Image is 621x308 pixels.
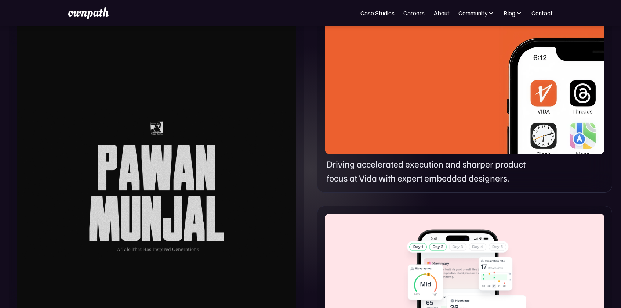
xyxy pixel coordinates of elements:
[360,9,395,18] a: Case Studies
[504,9,515,18] div: Blog
[327,157,543,185] p: Driving accelerated execution and sharper product focus at Vida with expert embedded designers.
[433,9,450,18] a: About
[403,9,425,18] a: Careers
[504,9,523,18] div: Blog
[531,9,553,18] a: Contact
[458,9,487,18] div: Community
[458,9,495,18] div: Community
